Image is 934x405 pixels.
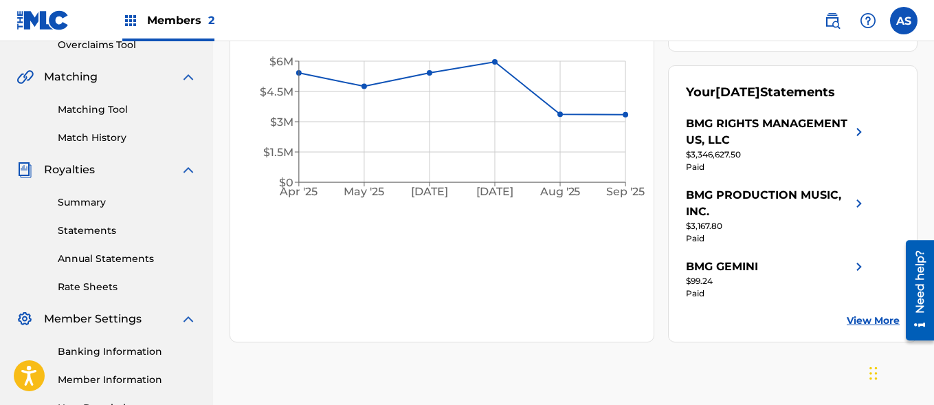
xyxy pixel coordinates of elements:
[411,186,448,199] tspan: [DATE]
[715,85,760,100] span: [DATE]
[686,287,867,300] div: Paid
[16,10,69,30] img: MLC Logo
[270,116,293,129] tspan: $3M
[851,187,867,220] img: right chevron icon
[540,186,581,199] tspan: Aug '25
[44,311,142,327] span: Member Settings
[869,353,878,394] div: Drag
[58,102,197,117] a: Matching Tool
[686,149,867,161] div: $3,346,627.50
[851,259,867,275] img: right chevron icon
[58,344,197,359] a: Banking Information
[279,176,293,189] tspan: $0
[477,186,514,199] tspan: [DATE]
[58,280,197,294] a: Rate Sheets
[263,146,293,159] tspan: $1.5M
[147,12,214,28] span: Members
[58,252,197,266] a: Annual Statements
[180,311,197,327] img: expand
[16,311,33,327] img: Member Settings
[280,186,318,199] tspan: Apr '25
[686,116,851,149] div: BMG RIGHTS MANAGEMENT US, LLC
[686,187,851,220] div: BMG PRODUCTION MUSIC, INC.
[686,83,835,102] div: Your Statements
[686,187,867,245] a: BMG PRODUCTION MUSIC, INC.right chevron icon$3,167.80Paid
[686,232,867,245] div: Paid
[16,162,33,178] img: Royalties
[16,69,34,85] img: Matching
[860,12,876,29] img: help
[819,7,846,34] a: Public Search
[686,275,867,287] div: $99.24
[686,116,867,173] a: BMG RIGHTS MANAGEMENT US, LLCright chevron icon$3,346,627.50Paid
[607,186,645,199] tspan: Sep '25
[58,38,197,52] a: Overclaims Tool
[58,223,197,238] a: Statements
[686,161,867,173] div: Paid
[686,220,867,232] div: $3,167.80
[686,259,758,275] div: BMG GEMINI
[180,162,197,178] img: expand
[854,7,882,34] div: Help
[686,259,867,300] a: BMG GEMINIright chevron icon$99.24Paid
[208,14,214,27] span: 2
[180,69,197,85] img: expand
[890,7,918,34] div: User Menu
[44,69,98,85] span: Matching
[824,12,841,29] img: search
[851,116,867,149] img: right chevron icon
[58,195,197,210] a: Summary
[260,85,293,98] tspan: $4.5M
[44,162,95,178] span: Royalties
[865,339,934,405] iframe: Chat Widget
[344,186,385,199] tspan: May '25
[269,55,293,68] tspan: $6M
[58,131,197,145] a: Match History
[122,12,139,29] img: Top Rightsholders
[896,235,934,346] iframe: Resource Center
[58,373,197,387] a: Member Information
[847,314,900,328] a: View More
